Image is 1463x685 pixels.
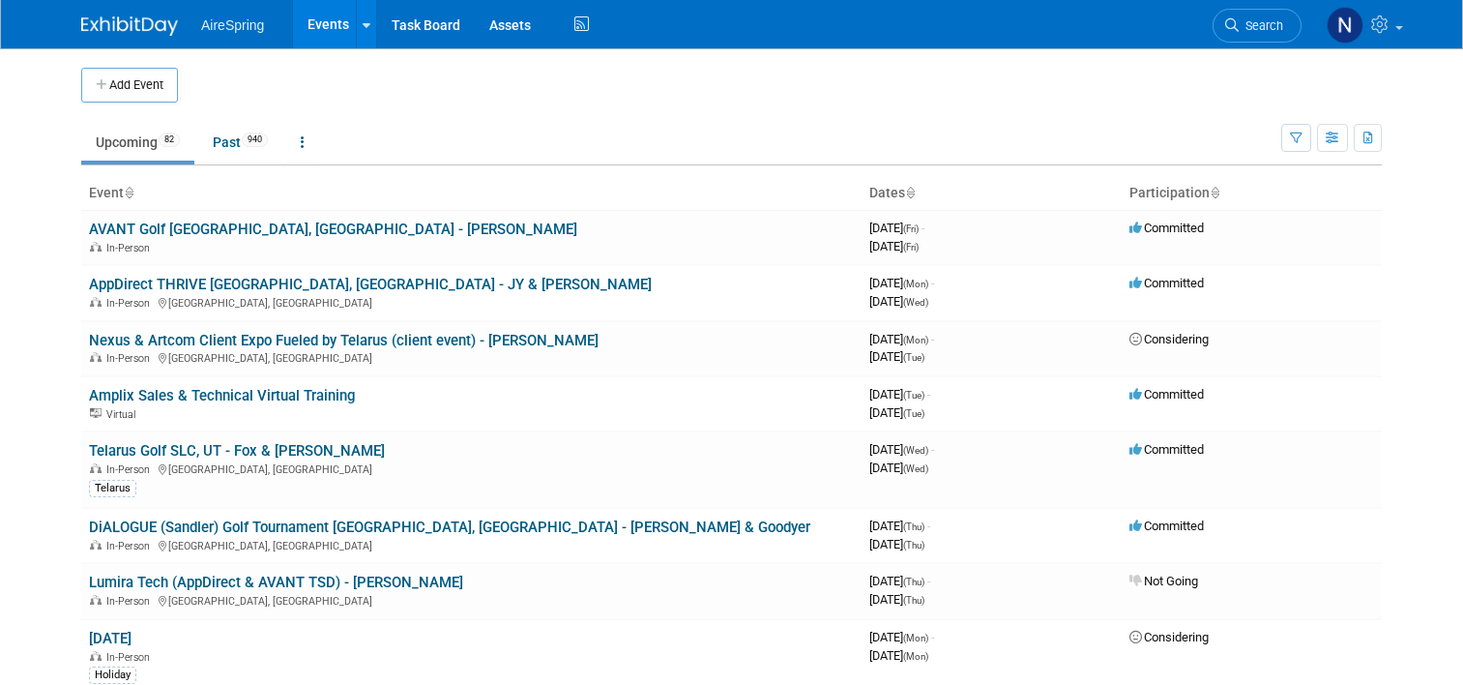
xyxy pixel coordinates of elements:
[89,387,355,404] a: Amplix Sales & Technical Virtual Training
[905,185,915,200] a: Sort by Start Date
[903,651,928,662] span: (Mon)
[89,574,463,591] a: Lumira Tech (AppDirect & AVANT TSD) - [PERSON_NAME]
[90,540,102,550] img: In-Person Event
[869,574,930,588] span: [DATE]
[90,463,102,473] img: In-Person Event
[106,242,156,254] span: In-Person
[89,349,854,365] div: [GEOGRAPHIC_DATA], [GEOGRAPHIC_DATA]
[159,133,180,147] span: 82
[242,133,268,147] span: 940
[89,442,385,460] a: Telarus Golf SLC, UT - Fox & [PERSON_NAME]
[903,242,919,253] span: (Fri)
[89,221,577,238] a: AVANT Golf [GEOGRAPHIC_DATA], [GEOGRAPHIC_DATA] - [PERSON_NAME]
[927,574,930,588] span: -
[869,221,924,235] span: [DATE]
[869,387,930,402] span: [DATE]
[1129,574,1198,588] span: Not Going
[89,294,854,310] div: [GEOGRAPHIC_DATA], [GEOGRAPHIC_DATA]
[903,577,924,587] span: (Thu)
[1129,519,1204,533] span: Committed
[1129,332,1209,346] span: Considering
[106,463,156,476] span: In-Person
[1129,442,1204,457] span: Committed
[81,68,178,103] button: Add Event
[903,352,924,363] span: (Tue)
[1129,630,1209,644] span: Considering
[90,595,102,605] img: In-Person Event
[89,537,854,552] div: [GEOGRAPHIC_DATA], [GEOGRAPHIC_DATA]
[89,630,132,647] a: [DATE]
[903,540,924,551] span: (Thu)
[869,294,928,309] span: [DATE]
[869,349,924,364] span: [DATE]
[89,519,810,536] a: DiALOGUE (Sandler) Golf Tournament [GEOGRAPHIC_DATA], [GEOGRAPHIC_DATA] - [PERSON_NAME] & Goodyer
[89,667,136,684] div: Holiday
[1129,276,1204,290] span: Committed
[927,519,930,533] span: -
[869,332,934,346] span: [DATE]
[106,595,156,608] span: In-Person
[124,185,133,200] a: Sort by Event Name
[81,177,862,210] th: Event
[89,592,854,608] div: [GEOGRAPHIC_DATA], [GEOGRAPHIC_DATA]
[1129,221,1204,235] span: Committed
[198,124,282,161] a: Past940
[1129,387,1204,402] span: Committed
[931,442,934,457] span: -
[903,463,928,474] span: (Wed)
[869,461,928,475] span: [DATE]
[106,408,141,421] span: Virtual
[869,648,928,663] span: [DATE]
[869,630,934,644] span: [DATE]
[90,651,102,661] img: In-Person Event
[1210,185,1219,200] a: Sort by Participation Type
[201,17,264,33] span: AireSpring
[106,352,156,365] span: In-Person
[89,276,652,293] a: AppDirect THRIVE [GEOGRAPHIC_DATA], [GEOGRAPHIC_DATA] - JY & [PERSON_NAME]
[90,242,102,252] img: In-Person Event
[931,630,934,644] span: -
[106,540,156,552] span: In-Person
[81,124,194,161] a: Upcoming82
[89,461,854,476] div: [GEOGRAPHIC_DATA], [GEOGRAPHIC_DATA]
[90,352,102,362] img: In-Person Event
[89,480,136,497] div: Telarus
[869,537,924,551] span: [DATE]
[1327,7,1363,44] img: Natalie Pyron
[903,521,924,532] span: (Thu)
[862,177,1122,210] th: Dates
[903,595,924,606] span: (Thu)
[81,16,178,36] img: ExhibitDay
[903,633,928,643] span: (Mon)
[89,332,599,349] a: Nexus & Artcom Client Expo Fueled by Telarus (client event) - [PERSON_NAME]
[1239,18,1283,33] span: Search
[869,239,919,253] span: [DATE]
[903,390,924,401] span: (Tue)
[106,651,156,664] span: In-Person
[922,221,924,235] span: -
[869,519,930,533] span: [DATE]
[869,405,924,420] span: [DATE]
[931,332,934,346] span: -
[90,297,102,307] img: In-Person Event
[869,592,924,607] span: [DATE]
[903,279,928,289] span: (Mon)
[903,297,928,308] span: (Wed)
[1213,9,1302,43] a: Search
[869,276,934,290] span: [DATE]
[1122,177,1382,210] th: Participation
[869,442,934,457] span: [DATE]
[90,408,102,418] img: Virtual Event
[903,408,924,419] span: (Tue)
[903,335,928,345] span: (Mon)
[927,387,930,402] span: -
[106,297,156,310] span: In-Person
[903,445,928,456] span: (Wed)
[931,276,934,290] span: -
[903,223,919,234] span: (Fri)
